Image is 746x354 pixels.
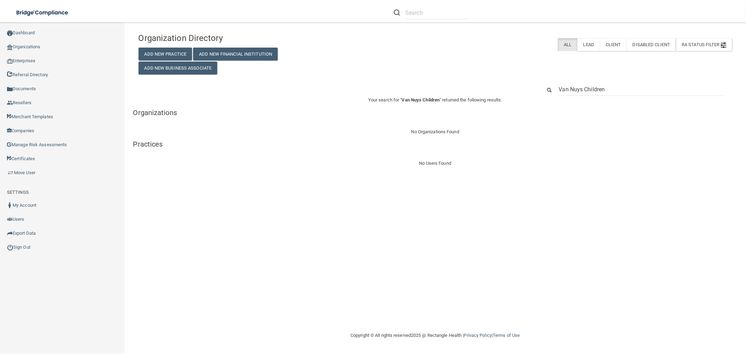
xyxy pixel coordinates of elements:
[7,30,13,36] img: ic_dashboard_dark.d01f4a41.png
[133,159,738,168] div: No Users Found
[600,38,627,51] label: Client
[138,62,218,75] button: Add New Business Associate
[138,48,192,61] button: Add New Practice
[627,38,676,51] label: Disabled Client
[394,9,400,16] img: ic-search.3b580494.png
[7,100,13,106] img: ic_reseller.de258add.png
[133,140,738,148] h5: Practices
[559,83,723,96] input: Search
[464,333,492,338] a: Privacy Policy
[7,59,13,64] img: enterprise.0d942306.png
[558,38,577,51] label: All
[7,44,13,50] img: organization-icon.f8decf85.png
[138,34,329,43] h4: Organization Directory
[7,86,13,92] img: icon-documents.8dae5593.png
[133,96,738,104] p: Your search for " " returned the following results:
[682,42,726,47] span: RA Status Filter
[133,109,738,116] h5: Organizations
[7,244,13,250] img: ic_power_dark.7ecde6b1.png
[7,231,13,236] img: icon-export.b9366987.png
[307,324,563,347] div: Copyright © All rights reserved 2025 @ Rectangle Health | |
[405,6,469,19] input: Search
[7,169,14,176] img: briefcase.64adab9b.png
[7,217,13,222] img: icon-users.e205127d.png
[721,42,726,48] img: icon-filter@2x.21656d0b.png
[577,38,600,51] label: Lead
[10,6,75,20] img: bridge_compliance_login_screen.278c3ca4.svg
[493,333,520,338] a: Terms of Use
[7,203,13,208] img: ic_user_dark.df1a06c3.png
[133,128,738,136] div: No Organizations Found
[193,48,278,61] button: Add New Financial Institution
[7,188,29,197] label: SETTINGS
[402,97,440,102] span: Van Nuys Children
